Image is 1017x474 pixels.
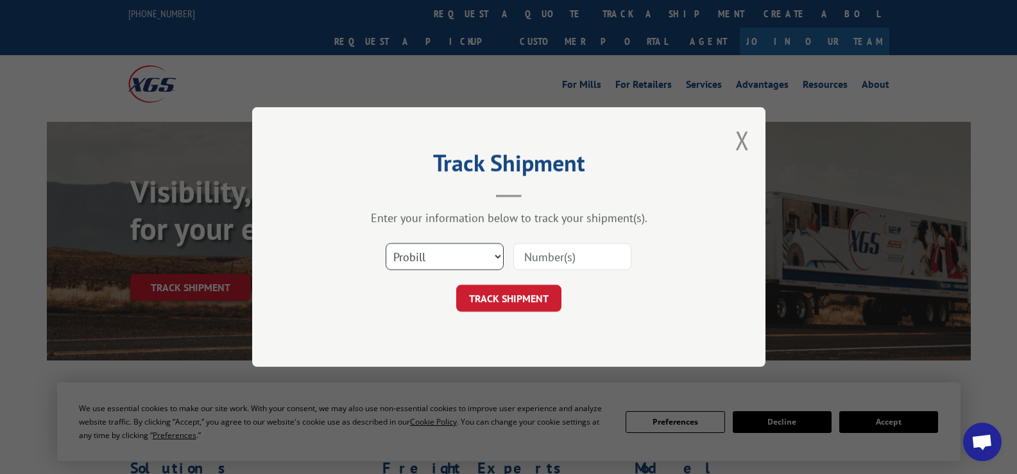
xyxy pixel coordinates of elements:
[316,210,701,225] div: Enter your information below to track your shipment(s).
[963,423,1002,461] div: Open chat
[316,154,701,178] h2: Track Shipment
[513,243,631,270] input: Number(s)
[456,285,561,312] button: TRACK SHIPMENT
[735,123,749,157] button: Close modal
